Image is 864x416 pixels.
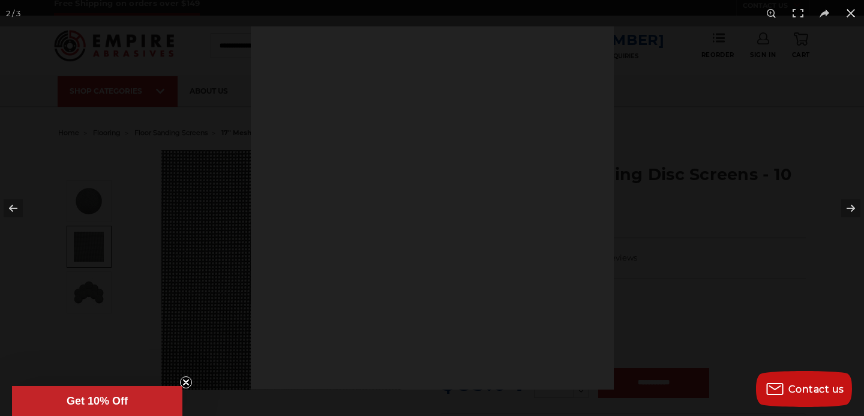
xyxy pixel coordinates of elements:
[756,371,852,407] button: Contact us
[67,395,128,407] span: Get 10% Off
[12,386,182,416] div: Get 10% OffClose teaser
[822,178,864,238] button: Next (arrow right)
[788,384,844,395] span: Contact us
[180,376,192,388] button: Close teaser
